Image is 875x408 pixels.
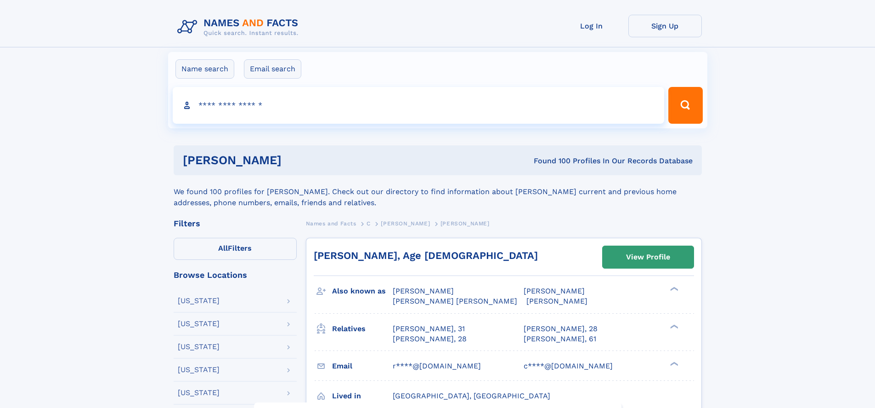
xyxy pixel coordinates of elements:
[332,358,393,374] h3: Email
[393,287,454,295] span: [PERSON_NAME]
[407,156,693,166] div: Found 100 Profiles In Our Records Database
[218,244,228,253] span: All
[668,87,702,124] button: Search Button
[173,87,665,124] input: search input
[174,238,297,260] label: Filters
[174,175,702,208] div: We found 100 profiles for [PERSON_NAME]. Check out our directory to find information about [PERSO...
[178,297,220,305] div: [US_STATE]
[367,220,371,227] span: C
[332,388,393,404] h3: Lived in
[178,389,220,397] div: [US_STATE]
[381,220,430,227] span: [PERSON_NAME]
[626,247,670,268] div: View Profile
[524,334,596,344] a: [PERSON_NAME], 61
[668,323,679,329] div: ❯
[555,15,628,37] a: Log In
[178,343,220,351] div: [US_STATE]
[306,218,356,229] a: Names and Facts
[175,59,234,79] label: Name search
[381,218,430,229] a: [PERSON_NAME]
[174,271,297,279] div: Browse Locations
[332,283,393,299] h3: Also known as
[526,297,587,305] span: [PERSON_NAME]
[393,391,550,400] span: [GEOGRAPHIC_DATA], [GEOGRAPHIC_DATA]
[440,220,490,227] span: [PERSON_NAME]
[668,361,679,367] div: ❯
[178,366,220,374] div: [US_STATE]
[393,324,465,334] a: [PERSON_NAME], 31
[393,334,467,344] a: [PERSON_NAME], 28
[174,219,297,228] div: Filters
[183,155,408,166] h1: [PERSON_NAME]
[603,246,694,268] a: View Profile
[314,250,538,261] a: [PERSON_NAME], Age [DEMOGRAPHIC_DATA]
[367,218,371,229] a: C
[393,297,517,305] span: [PERSON_NAME] [PERSON_NAME]
[524,287,585,295] span: [PERSON_NAME]
[244,59,301,79] label: Email search
[174,15,306,40] img: Logo Names and Facts
[628,15,702,37] a: Sign Up
[668,286,679,292] div: ❯
[178,320,220,328] div: [US_STATE]
[524,324,598,334] a: [PERSON_NAME], 28
[332,321,393,337] h3: Relatives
